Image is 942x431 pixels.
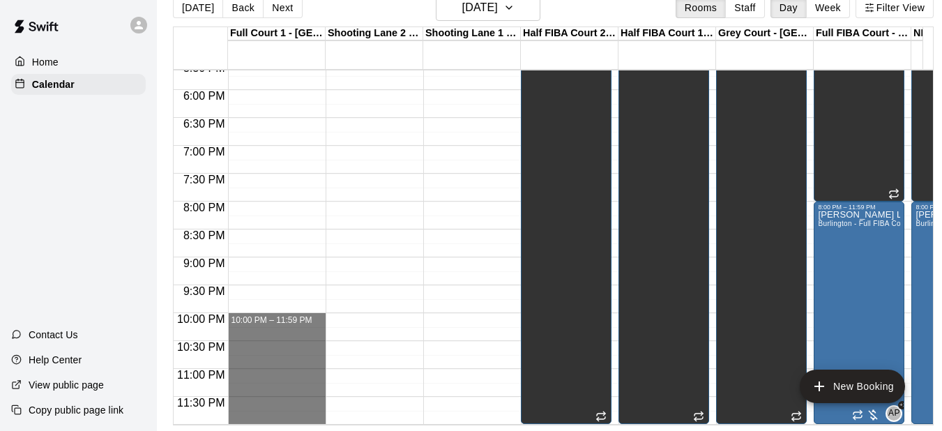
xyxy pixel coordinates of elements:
span: 8:30 PM [180,229,229,241]
div: 8:00 PM – 11:59 PM [818,204,879,211]
span: ACCTG PLAYGROUND & 1 other [891,405,902,422]
p: Home [32,55,59,69]
span: 10:00 PM – 11:59 PM [231,315,312,325]
p: Copy public page link [29,403,123,417]
div: 8:00 PM – 11:59 PM: Brodie League [814,202,904,424]
span: 11:30 PM [174,397,228,409]
div: Full FIBA Court - [GEOGRAPHIC_DATA] [814,27,911,40]
span: 7:00 PM [180,146,229,158]
span: 7:30 PM [180,174,229,186]
span: 8:00 PM [180,202,229,213]
p: View public page [29,378,104,392]
span: 10:30 PM [174,341,228,353]
div: ACCTG PLAYGROUND [886,405,902,422]
div: Half FIBA Court 2 - [GEOGRAPHIC_DATA] [521,27,618,40]
p: Contact Us [29,328,78,342]
a: Calendar [11,74,146,95]
span: 6:00 PM [180,90,229,102]
p: Help Center [29,353,82,367]
p: Calendar [32,77,75,91]
div: Shooting Lane 2 - [GEOGRAPHIC_DATA] [326,27,423,40]
span: Recurring event [693,411,704,422]
button: add [800,370,905,403]
span: AP [888,407,900,421]
span: Recurring event [595,411,607,422]
span: Recurring event [888,188,899,199]
span: 10:00 PM [174,313,228,325]
span: Recurring event [791,411,802,422]
div: Half FIBA Court 1 - [GEOGRAPHIC_DATA] [618,27,716,40]
span: 9:30 PM [180,285,229,297]
div: Grey Court - [GEOGRAPHIC_DATA] [716,27,814,40]
div: Full Court 1 - [GEOGRAPHIC_DATA] [228,27,326,40]
span: +1 [898,401,906,409]
span: Burlington - Full FIBA Court [818,220,909,227]
span: 9:00 PM [180,257,229,269]
div: Shooting Lane 1 - [GEOGRAPHIC_DATA] [423,27,521,40]
span: 11:00 PM [174,369,228,381]
a: Home [11,52,146,73]
span: 6:30 PM [180,118,229,130]
span: Recurring event [852,409,863,421]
